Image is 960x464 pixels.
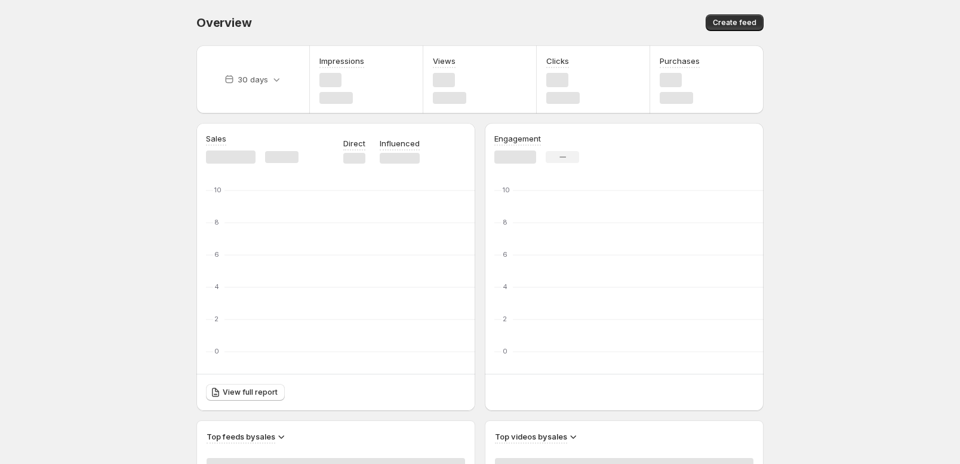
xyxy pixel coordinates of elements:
h3: Top videos by sales [495,431,567,443]
h3: Clicks [546,55,569,67]
span: View full report [223,388,278,397]
p: Influenced [380,137,420,149]
h3: Views [433,55,456,67]
text: 2 [214,315,219,323]
p: 30 days [238,73,268,85]
span: Create feed [713,18,756,27]
text: 6 [214,250,219,259]
h3: Engagement [494,133,541,145]
h3: Sales [206,133,226,145]
h3: Top feeds by sales [207,431,275,443]
a: View full report [206,384,285,401]
text: 8 [214,218,219,226]
text: 0 [503,347,507,355]
text: 10 [214,186,221,194]
span: Overview [196,16,251,30]
h3: Purchases [660,55,700,67]
text: 4 [214,282,219,291]
text: 2 [503,315,507,323]
text: 8 [503,218,507,226]
text: 4 [503,282,507,291]
text: 6 [503,250,507,259]
p: Direct [343,137,365,149]
text: 0 [214,347,219,355]
h3: Impressions [319,55,364,67]
button: Create feed [706,14,764,31]
text: 10 [503,186,510,194]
